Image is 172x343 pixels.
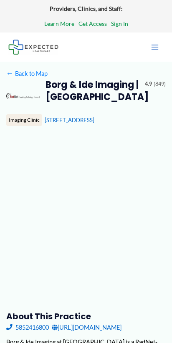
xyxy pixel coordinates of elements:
div: Imaging Clinic [6,114,42,126]
a: ←Back to Map [6,68,48,79]
h3: About this practice [6,311,166,322]
strong: Providers, Clinics, and Staff: [50,5,123,12]
a: 5852416800 [6,322,49,333]
a: Get Access [78,18,107,29]
button: Main menu toggle [146,38,164,56]
a: [STREET_ADDRESS] [45,117,94,123]
span: (849) [154,79,166,89]
img: Expected Healthcare Logo - side, dark font, small [8,40,58,54]
span: ← [6,70,14,77]
a: Learn More [44,18,74,29]
a: Sign In [111,18,128,29]
span: 4.9 [145,79,152,89]
h2: Borg & Ide Imaging | [GEOGRAPHIC_DATA] [46,79,139,103]
a: [URL][DOMAIN_NAME] [52,322,121,333]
